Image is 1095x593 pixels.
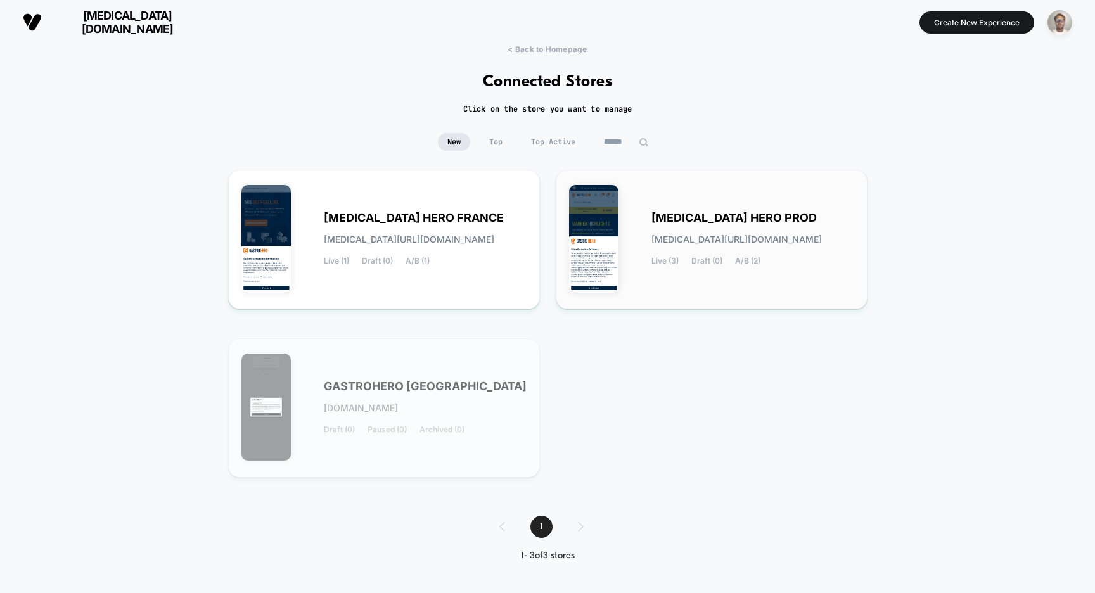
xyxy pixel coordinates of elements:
[324,257,349,265] span: Live (1)
[651,214,817,222] span: [MEDICAL_DATA] HERO PROD
[651,257,679,265] span: Live (3)
[651,235,822,244] span: [MEDICAL_DATA][URL][DOMAIN_NAME]
[51,9,203,35] span: [MEDICAL_DATA][DOMAIN_NAME]
[508,44,587,54] span: < Back to Homepage
[1047,10,1072,35] img: ppic
[324,382,527,391] span: GASTROHERO [GEOGRAPHIC_DATA]
[735,257,760,265] span: A/B (2)
[487,551,609,561] div: 1 - 3 of 3 stores
[241,354,291,461] img: GASTROHERO_GERMANY
[324,425,355,434] span: Draft (0)
[324,404,398,412] span: [DOMAIN_NAME]
[483,73,613,91] h1: Connected Stores
[241,185,291,293] img: GASTRO_HERO_FRANCE
[530,516,553,538] span: 1
[1044,10,1076,35] button: ppic
[324,235,494,244] span: [MEDICAL_DATA][URL][DOMAIN_NAME]
[480,133,512,151] span: Top
[569,185,619,293] img: GASTRO_HERO_PROD
[19,8,207,36] button: [MEDICAL_DATA][DOMAIN_NAME]
[23,13,42,32] img: Visually logo
[324,214,504,222] span: [MEDICAL_DATA] HERO FRANCE
[463,104,632,114] h2: Click on the store you want to manage
[522,133,585,151] span: Top Active
[362,257,393,265] span: Draft (0)
[691,257,722,265] span: Draft (0)
[419,425,464,434] span: Archived (0)
[919,11,1034,34] button: Create New Experience
[438,133,470,151] span: New
[639,137,648,147] img: edit
[406,257,430,265] span: A/B (1)
[368,425,407,434] span: Paused (0)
